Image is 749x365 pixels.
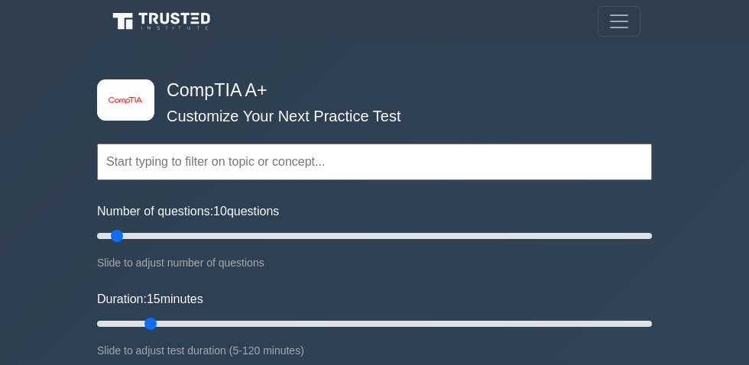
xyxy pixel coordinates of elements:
div: Slide to adjust test duration (5-120 minutes) [97,341,652,360]
button: Toggle navigation [598,6,640,37]
span: 15 [147,292,160,305]
span: 10 [213,205,227,218]
h4: CompTIA A+ [160,79,577,101]
label: Number of questions: questions [97,202,279,221]
div: Slide to adjust number of questions [97,254,652,272]
input: Start typing to filter on topic or concept... [97,144,652,180]
label: Duration: minutes [97,290,203,308]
